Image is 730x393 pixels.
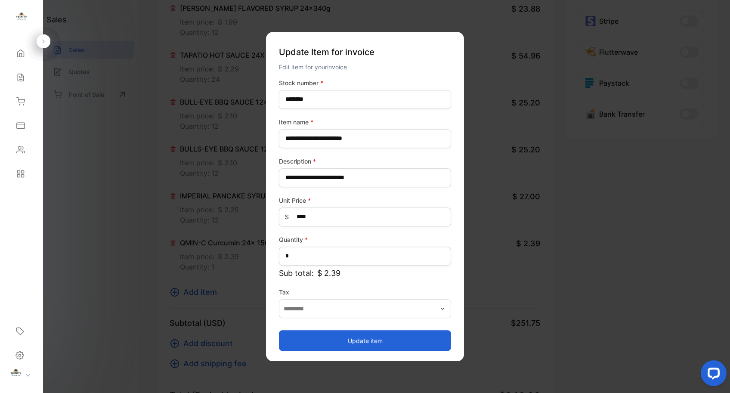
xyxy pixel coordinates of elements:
span: Edit item for your invoice [279,63,347,71]
img: logo [15,11,28,24]
span: $ [285,212,289,221]
button: Update item [279,330,451,351]
span: $ 2.39 [317,267,340,279]
label: Unit Price [279,196,451,205]
label: Quantity [279,235,451,244]
label: Description [279,157,451,166]
img: profile [9,368,22,381]
label: Tax [279,288,451,297]
iframe: LiveChat chat widget [694,357,730,393]
p: Update Item for invoice [279,42,451,62]
label: Item name [279,118,451,127]
p: Sub total: [279,267,451,279]
label: Stock number [279,78,451,87]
